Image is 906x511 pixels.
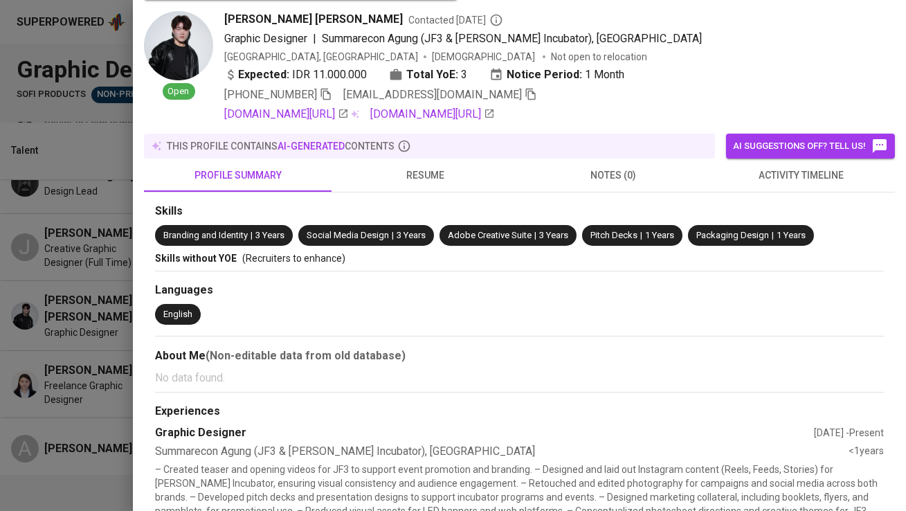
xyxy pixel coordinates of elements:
[461,66,467,83] span: 3
[726,134,895,159] button: AI suggestions off? Tell us!
[397,230,426,240] span: 3 Years
[370,106,495,123] a: [DOMAIN_NAME][URL]
[489,13,503,27] svg: By Batam recruiter
[696,230,769,240] span: Packaging Design
[814,426,884,440] div: [DATE] - Present
[539,230,568,240] span: 3 Years
[534,229,536,242] span: |
[313,30,316,47] span: |
[155,348,884,364] div: About Me
[163,308,192,321] div: English
[155,370,884,386] p: No data found.
[251,229,253,242] span: |
[224,106,349,123] a: [DOMAIN_NAME][URL]
[224,50,418,64] div: [GEOGRAPHIC_DATA], [GEOGRAPHIC_DATA]
[772,229,774,242] span: |
[448,230,532,240] span: Adobe Creative Suite
[155,204,884,219] div: Skills
[322,32,702,45] span: Summarecon Agung (JF3 & [PERSON_NAME] Incubator), [GEOGRAPHIC_DATA]
[777,230,806,240] span: 1 Years
[224,88,317,101] span: [PHONE_NUMBER]
[733,138,888,154] span: AI suggestions off? Tell us!
[640,229,642,242] span: |
[152,167,323,184] span: profile summary
[307,230,389,240] span: Social Media Design
[242,253,345,264] span: (Recruiters to enhance)
[408,13,503,27] span: Contacted [DATE]
[340,167,511,184] span: resume
[155,253,237,264] span: Skills without YOE
[167,139,395,153] p: this profile contains contents
[590,230,637,240] span: Pitch Decks
[144,11,213,80] img: 7c299c632f6f9a0feb8ed71fb5586b85.png
[155,425,814,441] div: Graphic Designer
[163,85,195,98] span: Open
[551,50,647,64] p: Not open to relocation
[528,167,699,184] span: notes (0)
[163,230,248,240] span: Branding and Identity
[507,66,582,83] b: Notice Period:
[432,50,537,64] span: [DEMOGRAPHIC_DATA]
[224,32,307,45] span: Graphic Designer
[489,66,624,83] div: 1 Month
[224,11,403,28] span: [PERSON_NAME] [PERSON_NAME]
[406,66,458,83] b: Total YoE:
[343,88,522,101] span: [EMAIL_ADDRESS][DOMAIN_NAME]
[206,349,406,362] b: (Non-editable data from old database)
[278,141,345,152] span: AI-generated
[716,167,887,184] span: activity timeline
[155,404,884,420] div: Experiences
[849,444,884,460] div: <1 years
[238,66,289,83] b: Expected:
[155,283,884,298] div: Languages
[224,66,367,83] div: IDR 11.000.000
[155,444,849,460] div: Summarecon Agung (JF3 & [PERSON_NAME] Incubator), [GEOGRAPHIC_DATA]
[255,230,284,240] span: 3 Years
[392,229,394,242] span: |
[645,230,674,240] span: 1 Years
